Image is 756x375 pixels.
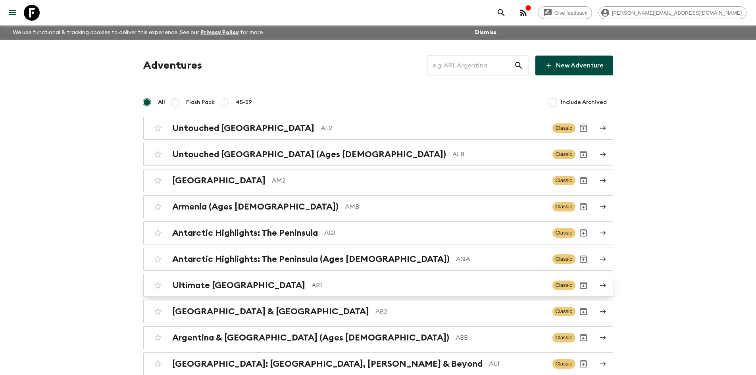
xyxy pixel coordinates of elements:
span: Give feedback [550,10,592,16]
h1: Adventures [143,58,202,73]
span: Classic [552,254,575,264]
button: Archive [575,304,591,319]
p: AM2 [272,176,546,185]
button: Archive [575,251,591,267]
button: Archive [575,330,591,346]
h2: [GEOGRAPHIC_DATA] & [GEOGRAPHIC_DATA] [172,306,369,317]
span: Classic [552,228,575,238]
a: Ultimate [GEOGRAPHIC_DATA]AR1ClassicArchive [143,274,613,297]
button: Archive [575,120,591,136]
button: Archive [575,356,591,372]
button: menu [5,5,21,21]
span: Classic [552,150,575,159]
h2: Antarctic Highlights: The Peninsula (Ages [DEMOGRAPHIC_DATA]) [172,254,450,264]
h2: [GEOGRAPHIC_DATA]: [GEOGRAPHIC_DATA], [PERSON_NAME] & Beyond [172,359,483,369]
p: We use functional & tracking cookies to deliver this experience. See our for more. [10,25,267,40]
a: Argentina & [GEOGRAPHIC_DATA] (Ages [DEMOGRAPHIC_DATA])ABBClassicArchive [143,326,613,349]
h2: Antarctic Highlights: The Peninsula [172,228,318,238]
span: Classic [552,359,575,369]
a: [GEOGRAPHIC_DATA]AM2ClassicArchive [143,169,613,192]
p: AU1 [489,359,546,369]
p: AQA [456,254,546,264]
button: Dismiss [473,27,498,38]
a: [GEOGRAPHIC_DATA] & [GEOGRAPHIC_DATA]AB2ClassicArchive [143,300,613,323]
span: 45-59 [236,98,252,106]
a: Give feedback [538,6,592,19]
p: ALB [452,150,546,159]
button: Archive [575,225,591,241]
h2: Argentina & [GEOGRAPHIC_DATA] (Ages [DEMOGRAPHIC_DATA]) [172,333,449,343]
a: New Adventure [535,56,613,75]
h2: Untouched [GEOGRAPHIC_DATA] [172,123,314,133]
a: Antarctic Highlights: The PeninsulaAQ1ClassicArchive [143,221,613,244]
h2: Untouched [GEOGRAPHIC_DATA] (Ages [DEMOGRAPHIC_DATA]) [172,149,446,160]
button: search adventures [493,5,509,21]
h2: [GEOGRAPHIC_DATA] [172,175,265,186]
a: Privacy Policy [200,30,239,35]
a: Untouched [GEOGRAPHIC_DATA]AL2ClassicArchive [143,117,613,140]
span: [PERSON_NAME][EMAIL_ADDRESS][DOMAIN_NAME] [608,10,746,16]
p: AQ1 [324,228,546,238]
span: Flash Pack [186,98,215,106]
p: AR1 [312,281,546,290]
span: Include Archived [561,98,607,106]
span: Classic [552,176,575,185]
a: Untouched [GEOGRAPHIC_DATA] (Ages [DEMOGRAPHIC_DATA])ALBClassicArchive [143,143,613,166]
a: Antarctic Highlights: The Peninsula (Ages [DEMOGRAPHIC_DATA])AQAClassicArchive [143,248,613,271]
span: All [158,98,165,106]
span: Classic [552,202,575,212]
h2: Armenia (Ages [DEMOGRAPHIC_DATA]) [172,202,339,212]
span: Classic [552,333,575,342]
div: [PERSON_NAME][EMAIL_ADDRESS][DOMAIN_NAME] [598,6,746,19]
span: Classic [552,281,575,290]
button: Archive [575,173,591,188]
p: AB2 [375,307,546,316]
span: Classic [552,123,575,133]
p: ABB [456,333,546,342]
input: e.g. AR1, Argentina [427,54,514,77]
p: AL2 [321,123,546,133]
button: Archive [575,277,591,293]
p: AMB [345,202,546,212]
button: Archive [575,146,591,162]
span: Classic [552,307,575,316]
a: Armenia (Ages [DEMOGRAPHIC_DATA])AMBClassicArchive [143,195,613,218]
h2: Ultimate [GEOGRAPHIC_DATA] [172,280,305,290]
button: Archive [575,199,591,215]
